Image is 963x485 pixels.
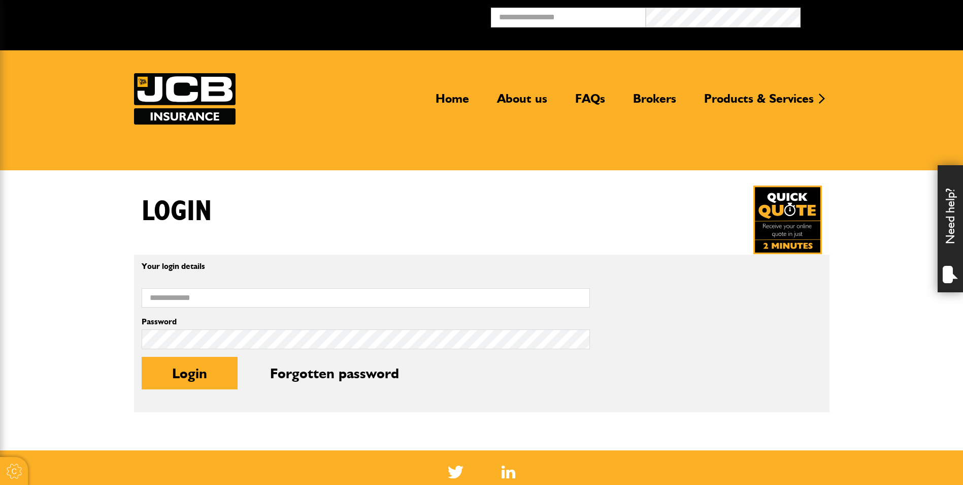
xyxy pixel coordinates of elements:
[801,8,955,23] button: Broker Login
[753,186,822,254] a: Get your insurance quote in just 2-minutes
[448,466,463,478] img: Twitter
[753,186,822,254] img: Quick Quote
[489,91,555,114] a: About us
[625,91,684,114] a: Brokers
[134,73,236,125] a: JCB Insurance Services
[142,357,238,389] button: Login
[568,91,613,114] a: FAQs
[696,91,821,114] a: Products & Services
[502,466,515,478] a: LinkedIn
[240,357,429,389] button: Forgotten password
[142,262,590,270] p: Your login details
[502,466,515,478] img: Linked In
[142,195,212,229] h1: Login
[134,73,236,125] img: JCB Insurance Services logo
[938,165,963,292] div: Need help?
[142,318,590,326] label: Password
[428,91,477,114] a: Home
